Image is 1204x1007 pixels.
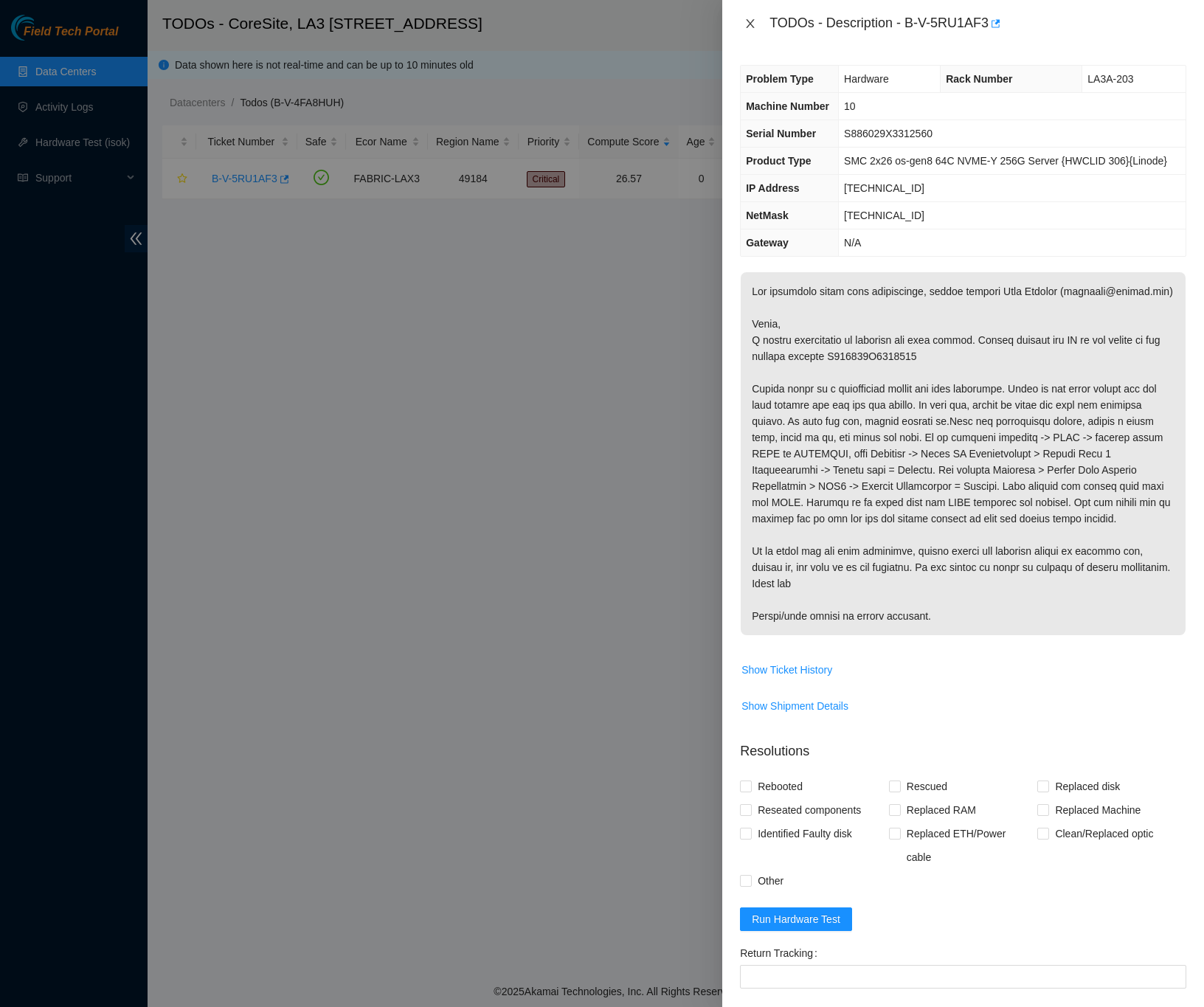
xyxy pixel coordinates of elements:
[740,730,1186,761] p: Resolutions
[740,907,852,931] button: Run Hardware Test
[769,12,1186,35] div: TODOs - Description - B-V-5RU1AF3
[752,798,867,822] span: Reseated components
[746,182,799,194] span: IP Address
[746,100,829,112] span: Machine Number
[746,210,789,221] span: NetMask
[844,237,861,249] span: N/A
[740,965,1186,989] input: Return Tracking
[844,100,856,112] span: 10
[844,73,889,85] span: Hardware
[901,775,953,798] span: Rescued
[844,155,1167,167] span: SMC 2x26 os-gen8 64C NVME-Y 256G Server {HWCLID 306}{Linode}
[844,182,924,194] span: [TECHNICAL_ID]
[741,662,832,678] span: Show Ticket History
[1049,798,1146,822] span: Replaced Machine
[740,941,823,965] label: Return Tracking
[752,822,858,845] span: Identified Faulty disk
[901,822,1038,869] span: Replaced ETH/Power cable
[946,73,1012,85] span: Rack Number
[1087,73,1133,85] span: LA3A-203
[746,73,814,85] span: Problem Type
[740,17,761,31] button: Close
[741,272,1186,635] p: Lor ipsumdolo sitam cons adipiscinge, seddoe tempori Utla Etdolor (magnaali@enimad.min) Venia, Q ...
[1049,822,1159,845] span: Clean/Replaced optic
[744,18,756,30] span: close
[741,694,849,718] button: Show Shipment Details
[1049,775,1126,798] span: Replaced disk
[752,911,840,927] span: Run Hardware Test
[752,869,789,893] span: Other
[844,210,924,221] span: [TECHNICAL_ID]
[746,155,811,167] span: Product Type
[746,128,816,139] span: Serial Number
[746,237,789,249] span: Gateway
[741,658,833,682] button: Show Ticket History
[844,128,933,139] span: S886029X3312560
[752,775,809,798] span: Rebooted
[741,698,848,714] span: Show Shipment Details
[901,798,982,822] span: Replaced RAM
